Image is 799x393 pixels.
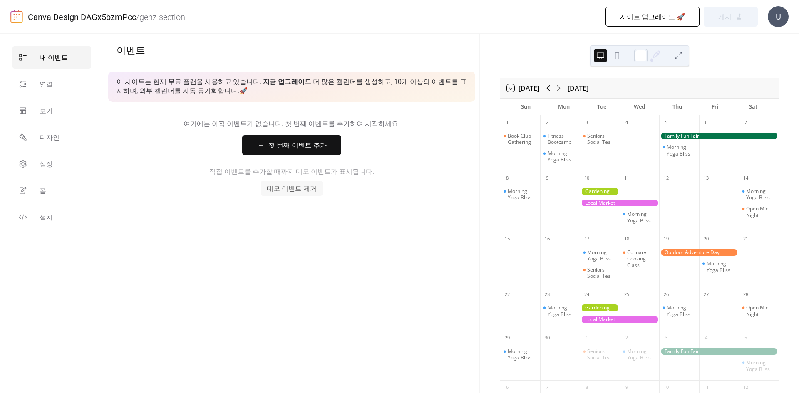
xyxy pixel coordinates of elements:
[582,383,591,392] div: 8
[587,348,616,361] div: Seniors' Social Tea
[658,99,696,115] div: Thu
[12,153,91,175] a: 설정
[40,186,46,196] span: 폼
[503,235,512,244] div: 15
[582,334,591,343] div: 1
[741,334,750,343] div: 5
[702,235,711,244] div: 20
[268,141,327,151] span: 첫 번째 이벤트 추가
[503,290,512,299] div: 22
[543,173,552,183] div: 9
[548,133,577,146] div: Fitness Bootcamp
[659,304,699,317] div: Morning Yoga Bliss
[548,150,577,163] div: Morning Yoga Bliss
[12,179,91,202] a: 폼
[739,205,779,218] div: Open Mic Night
[12,126,91,148] a: 디자인
[739,304,779,317] div: Open Mic Night
[548,304,577,317] div: Morning Yoga Bliss
[580,304,620,311] div: Gardening Workshop
[746,359,775,372] div: Morning Yoga Bliss
[40,213,53,222] span: 설치
[508,133,537,146] div: Book Club Gathering
[117,77,467,96] span: 이 사이트는 현재 무료 플랜을 사용하고 있습니다. 더 많은 캘린더를 생성하고, 10개 이상의 이벤트를 표시하며, 외부 캘린더를 자동 동기화합니다. 🚀
[540,150,580,163] div: Morning Yoga Bliss
[622,290,631,299] div: 25
[503,118,512,127] div: 1
[662,290,671,299] div: 26
[580,316,659,323] div: Local Market
[739,359,779,372] div: Morning Yoga Bliss
[582,173,591,183] div: 10
[209,167,374,177] span: 직접 이벤트를 추가할 때까지 데모 이벤트가 표시됩니다.
[707,260,736,273] div: Morning Yoga Bliss
[540,304,580,317] div: Morning Yoga Bliss
[117,135,467,155] a: 첫 번째 이벤트 추가
[746,188,775,201] div: Morning Yoga Bliss
[40,79,53,89] span: 연결
[746,304,775,317] div: Open Mic Night
[267,184,317,194] span: 데모 이벤트 제거
[667,144,696,157] div: Morning Yoga Bliss
[40,106,53,116] span: 보기
[667,304,696,317] div: Morning Yoga Bliss
[702,383,711,392] div: 11
[136,12,139,22] b: /
[662,334,671,343] div: 3
[746,205,775,218] div: Open Mic Night
[696,99,734,115] div: Fri
[28,12,136,22] a: Canva Design DAGx5bzmPcc
[40,159,53,169] span: 설정
[540,133,580,146] div: Fitness Bootcamp
[40,53,68,63] span: 내 이벤트
[503,334,512,343] div: 29
[734,99,772,115] div: Sat
[739,188,779,201] div: Morning Yoga Bliss
[741,235,750,244] div: 21
[508,348,537,361] div: Morning Yoga Bliss
[504,82,542,94] button: 6[DATE]
[620,99,658,115] div: Wed
[622,173,631,183] div: 11
[10,10,23,23] img: logo
[543,118,552,127] div: 2
[503,383,512,392] div: 6
[620,12,685,22] span: 사이트 업그레이드 🚀
[582,235,591,244] div: 17
[500,348,540,361] div: Morning Yoga Bliss
[587,249,616,262] div: Morning Yoga Bliss
[582,118,591,127] div: 3
[503,173,512,183] div: 8
[702,290,711,299] div: 27
[583,99,620,115] div: Tue
[12,206,91,228] a: 설치
[620,348,660,361] div: Morning Yoga Bliss
[741,173,750,183] div: 14
[662,118,671,127] div: 5
[702,334,711,343] div: 4
[543,235,552,244] div: 16
[662,235,671,244] div: 19
[580,133,620,146] div: Seniors' Social Tea
[587,267,616,279] div: Seniors' Social Tea
[702,173,711,183] div: 13
[622,383,631,392] div: 9
[605,7,700,27] button: 사이트 업그레이드 🚀
[582,290,591,299] div: 24
[545,99,583,115] div: Mon
[659,133,779,140] div: Family Fun Fair
[580,188,620,195] div: Gardening Workshop
[699,260,739,273] div: Morning Yoga Bliss
[40,133,60,143] span: 디자인
[580,249,620,262] div: Morning Yoga Bliss
[117,45,145,56] span: 이벤트
[580,200,659,207] div: Local Market
[500,188,540,201] div: Morning Yoga Bliss
[659,249,739,256] div: Outdoor Adventure Day
[741,118,750,127] div: 7
[741,383,750,392] div: 12
[139,12,185,22] b: genz section
[12,99,91,122] a: 보기
[659,348,779,355] div: Family Fun Fair
[263,78,311,86] a: 지금 업그레이드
